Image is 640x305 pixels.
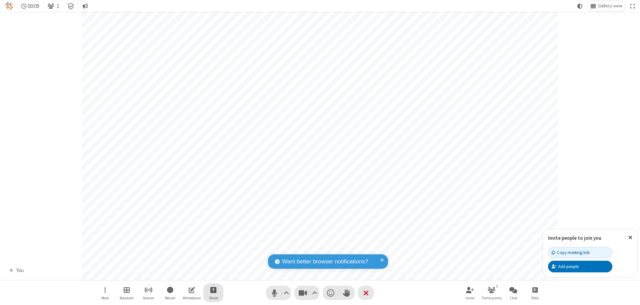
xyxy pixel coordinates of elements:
[628,1,638,11] button: Fullscreen
[460,283,480,302] button: Invite participants (⌘+Shift+I)
[466,296,474,300] span: Invite
[552,249,590,256] div: Copy meeting link
[203,283,223,302] button: Start sharing
[266,286,291,300] button: Mute (⌘+Shift+A)
[45,1,62,11] button: Open participant list
[5,2,13,10] img: QA Selenium DO NOT DELETE OR CHANGE
[548,247,612,258] button: Copy meeting link
[282,286,291,300] button: Audio settings
[623,229,637,246] button: Close popover
[310,286,319,300] button: Video setting
[482,283,502,302] button: Open participant list
[65,1,77,11] div: Meeting details Encryption enabled
[575,1,585,11] button: Using system theme
[28,3,39,9] span: 00:09
[548,261,612,272] button: Add people
[209,296,218,300] span: Share
[183,296,201,300] span: Whiteboard
[531,296,539,300] span: Polls
[160,283,180,302] button: Start recording
[503,283,523,302] button: Open chat
[323,286,339,300] button: Send a reaction
[182,283,202,302] button: Open shared whiteboard
[358,286,374,300] button: End or leave meeting
[294,286,319,300] button: Stop video (⌘+Shift+V)
[598,3,622,9] span: Gallery view
[57,3,59,9] span: 1
[282,257,368,266] span: Want better browser notifications?
[143,296,154,300] span: Stream
[494,283,500,289] div: 1
[165,296,175,300] span: Record
[548,235,601,241] label: Invite people to join you
[14,267,26,274] div: You
[510,296,517,300] span: Chat
[101,296,109,300] span: More
[339,286,355,300] button: Raise hand
[19,1,42,11] div: Timer
[482,296,502,300] span: Participants
[588,1,625,11] button: Change layout
[120,296,134,300] span: Breakout
[138,283,158,302] button: Start streaming
[117,283,137,302] button: Manage Breakout Rooms
[525,283,545,302] button: Open poll
[80,1,90,11] button: Conversation
[95,283,115,302] button: Open menu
